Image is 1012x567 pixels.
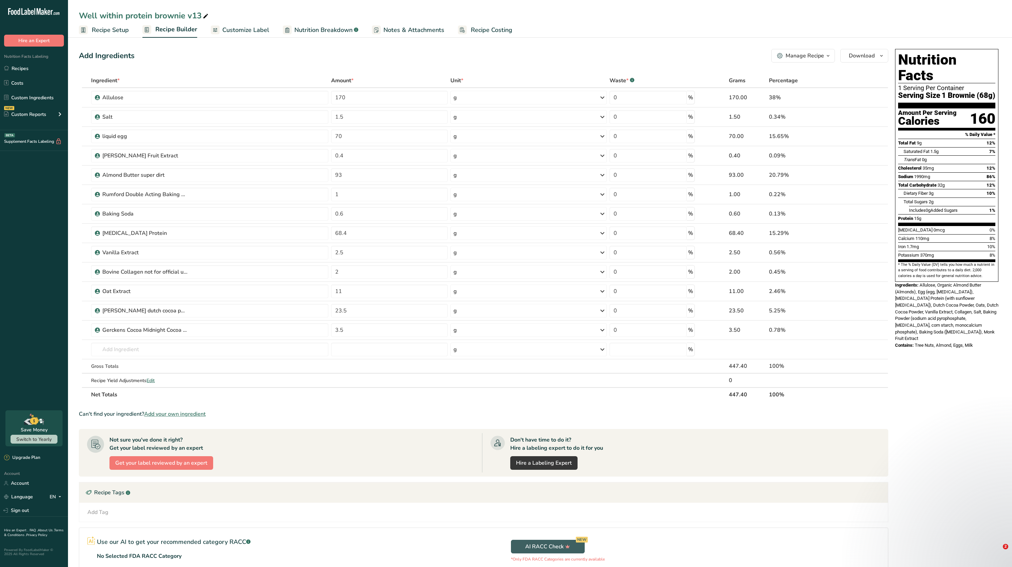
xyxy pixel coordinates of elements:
div: 447.40 [729,362,766,370]
div: 0.56% [769,248,846,257]
span: Recipe Builder [155,25,197,34]
button: Manage Recipe [771,49,835,63]
span: 1 Brownie (68g) [942,91,995,100]
span: 7% [989,149,995,154]
a: Terms & Conditions . [4,528,64,537]
span: 1.7mg [907,244,919,249]
span: 10% [987,191,995,196]
div: Can't find your ingredient? [79,410,888,418]
div: g [453,268,457,276]
div: Vanilla Extract [102,248,187,257]
div: 0.78% [769,326,846,334]
span: Recipe Setup [92,25,129,35]
div: 0.34% [769,113,846,121]
th: 447.40 [727,387,768,401]
span: Add your own ingredient [144,410,206,418]
span: 0% [990,227,995,233]
div: 170.00 [729,93,766,102]
div: Waste [610,76,634,85]
span: Ingredients: [895,282,919,288]
span: Iron [898,244,906,249]
span: Serving Size [898,91,940,100]
span: Get your label reviewed by an expert [115,459,207,467]
p: Use our AI to get your recommended category RACC [97,537,251,547]
span: Customize Label [222,25,269,35]
div: Allulose [102,93,187,102]
p: *Only FDA RACC Categories are currently available [511,556,605,562]
div: 3.50 [729,326,766,334]
div: Gross Totals [91,363,328,370]
div: g [453,190,457,199]
div: NEW [4,106,14,110]
div: 160 [970,110,995,128]
div: 15.65% [769,132,846,140]
div: BETA [4,133,15,137]
button: AI RACC Check NEW [511,540,585,553]
span: AI RACC Check [525,543,570,551]
div: g [453,152,457,160]
div: [MEDICAL_DATA] Protein [102,229,187,237]
div: [PERSON_NAME] dutch cocoa powder 10/12 [102,307,187,315]
span: 10% [987,244,995,249]
span: Download [849,52,875,60]
span: 35mg [923,166,934,171]
h1: Nutrition Facts [898,52,995,83]
div: Almond Butter super dirt [102,171,187,179]
span: 0mcg [933,227,945,233]
span: 110mg [915,236,929,241]
span: 0g [926,208,930,213]
div: Save Money [21,426,48,433]
a: Privacy Policy [26,533,47,537]
div: Recipe Yield Adjustments [91,377,328,384]
div: Add Tag [87,508,108,516]
span: Dietary Fiber [904,191,928,196]
a: Nutrition Breakdown [283,22,358,38]
div: Rumford Double Acting Baking Powder [102,190,187,199]
span: Cholesterol [898,166,922,171]
i: Trans [904,157,915,162]
div: Bovine Collagen not for official use [102,268,187,276]
span: 86% [987,174,995,179]
div: g [453,93,457,102]
span: Total Sugars [904,199,928,204]
span: Tree Nuts, Almond, Eggs, Milk [915,343,973,348]
div: Amount Per Serving [898,110,957,116]
div: g [453,326,457,334]
div: 20.79% [769,171,846,179]
div: 0.45% [769,268,846,276]
a: Notes & Attachments [372,22,444,38]
span: [MEDICAL_DATA] [898,227,932,233]
div: Custom Reports [4,111,46,118]
iframe: Intercom live chat [989,544,1005,560]
span: 0g [922,157,927,162]
span: Potassium [898,253,919,258]
div: g [453,248,457,257]
div: 2.46% [769,287,846,295]
div: [PERSON_NAME] Fruit Extract [102,152,187,160]
span: Notes & Attachments [383,25,444,35]
button: Get your label reviewed by an expert [109,456,213,470]
div: g [453,132,457,140]
div: Not sure you've done it right? Get your label reviewed by an expert [109,436,203,452]
span: Edit [147,377,155,384]
div: 70.00 [729,132,766,140]
span: Switch to Yearly [16,436,52,443]
a: Hire a Labeling Expert [510,456,578,470]
div: NEW [576,537,588,543]
div: 0.60 [729,210,766,218]
button: Hire an Expert [4,35,64,47]
span: Total Fat [898,140,916,145]
span: 370mg [920,253,934,258]
span: Amount [331,76,354,85]
span: 15g [914,216,921,221]
div: Add Ingredients [79,50,135,62]
div: g [453,345,457,354]
span: 1% [989,208,995,213]
section: * The % Daily Value (DV) tells you how much a nutrient in a serving of food contributes to a dail... [898,262,995,279]
input: Add Ingredient [91,343,328,356]
div: 1.00 [729,190,766,199]
div: 1.50 [729,113,766,121]
div: 1 Serving Per Container [898,85,995,91]
span: 3g [929,191,933,196]
span: 2 [1003,544,1008,549]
